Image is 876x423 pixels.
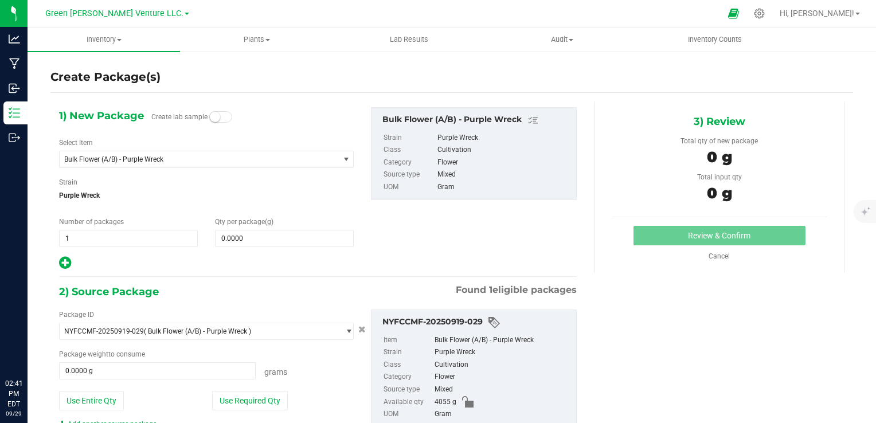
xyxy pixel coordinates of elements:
span: Audit [486,34,638,45]
span: Total input qty [697,173,742,181]
span: 0 g [707,148,732,166]
div: Flower [437,156,571,169]
span: Grams [264,367,287,377]
span: Plants [181,34,332,45]
a: Cancel [709,252,730,260]
a: Inventory [28,28,180,52]
span: Lab Results [374,34,444,45]
div: Cultivation [437,144,571,156]
button: Cancel button [355,322,369,338]
label: Strain [384,346,432,359]
div: NYFCCMF-20250919-029 [382,316,570,330]
input: 0.0000 [216,230,353,246]
button: Use Entire Qty [59,391,124,410]
span: Total qty of new package [681,137,758,145]
div: Bulk Flower (A/B) - Purple Wreck [382,113,570,127]
label: Create lab sample [151,108,208,126]
label: UOM [384,408,432,421]
span: NYFCCMF-20250919-029 [64,327,144,335]
label: UOM [384,181,435,194]
div: Cultivation [435,359,570,371]
inline-svg: Inbound [9,83,20,94]
label: Class [384,144,435,156]
div: Manage settings [752,8,766,19]
input: 1 [60,230,197,246]
div: Mixed [437,169,571,181]
span: 1 [489,284,492,295]
div: Flower [435,371,570,383]
span: 0 g [707,184,732,202]
inline-svg: Analytics [9,33,20,45]
span: 3) Review [694,113,745,130]
div: Bulk Flower (A/B) - Purple Wreck [435,334,570,347]
button: Use Required Qty [212,391,288,410]
label: Select Item [59,138,93,148]
div: Purple Wreck [435,346,570,359]
span: Purple Wreck [59,187,354,204]
span: Found eligible packages [456,283,577,297]
label: Available qty [384,396,432,409]
a: Lab Results [333,28,486,52]
label: Class [384,359,432,371]
inline-svg: Outbound [9,132,20,143]
iframe: Resource center [11,331,46,366]
span: weight [88,350,108,358]
inline-svg: Inventory [9,107,20,119]
span: Open Ecommerce Menu [721,2,746,25]
span: Green [PERSON_NAME] Venture LLC. [45,9,183,18]
div: Gram [435,408,570,421]
a: Inventory Counts [639,28,791,52]
div: Mixed [435,383,570,396]
h4: Create Package(s) [50,69,161,85]
a: Audit [486,28,638,52]
span: Number of packages [59,218,124,226]
p: 02:41 PM EDT [5,378,22,409]
div: Purple Wreck [437,132,571,144]
span: 2) Source Package [59,283,159,300]
span: Hi, [PERSON_NAME]! [780,9,854,18]
inline-svg: Manufacturing [9,58,20,69]
span: Package ID [59,311,94,319]
span: Package to consume [59,350,145,358]
span: select [339,151,353,167]
span: Bulk Flower (A/B) - Purple Wreck [64,155,324,163]
span: 1) New Package [59,107,144,124]
label: Item [384,334,432,347]
span: (g) [265,218,273,226]
label: Source type [384,169,435,181]
label: Strain [59,177,77,187]
label: Category [384,156,435,169]
span: Inventory [28,34,180,45]
span: Inventory Counts [672,34,757,45]
label: Source type [384,383,432,396]
input: 0.0000 g [60,363,255,379]
a: Plants [180,28,333,52]
span: 4055 g [435,396,456,409]
span: select [339,323,353,339]
label: Category [384,371,432,383]
button: Review & Confirm [633,226,805,245]
label: Strain [384,132,435,144]
span: Add new output [59,261,71,269]
span: Qty per package [215,218,273,226]
p: 09/29 [5,409,22,418]
div: Gram [437,181,571,194]
span: ( Bulk Flower (A/B) - Purple Wreck ) [144,327,251,335]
